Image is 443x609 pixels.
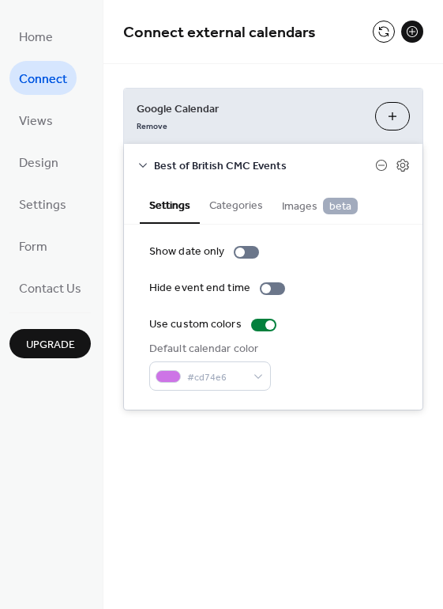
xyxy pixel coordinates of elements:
[19,235,47,259] span: Form
[137,101,362,118] span: Google Calendar
[137,121,167,132] span: Remove
[123,17,316,48] span: Connect external calendars
[140,186,200,224] button: Settings
[9,329,91,358] button: Upgrade
[9,145,68,179] a: Design
[19,277,81,301] span: Contact Us
[9,229,57,263] a: Form
[9,61,77,95] a: Connect
[149,244,224,260] div: Show date only
[19,151,58,176] span: Design
[154,158,375,175] span: Best of British CMC Events
[19,193,66,217] span: Settings
[9,103,62,137] a: Views
[19,109,53,134] span: Views
[9,19,62,53] a: Home
[323,198,358,214] span: beta
[272,186,367,223] button: Images beta
[200,186,272,222] button: Categories
[19,67,67,92] span: Connect
[26,337,75,354] span: Upgrade
[149,316,242,333] div: Use custom colors
[149,280,250,297] div: Hide event end time
[149,341,268,357] div: Default calendar color
[282,198,358,215] span: Images
[187,369,246,386] span: #cd74e6
[9,270,91,304] a: Contact Us
[19,25,53,50] span: Home
[9,187,76,221] a: Settings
